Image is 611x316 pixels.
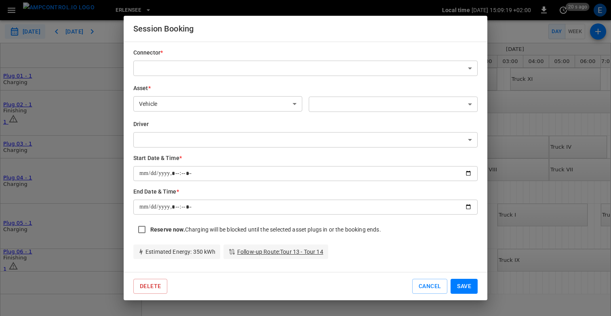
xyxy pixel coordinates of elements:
button: Save [451,279,478,294]
h6: Asset [133,84,302,93]
h6: Connector [133,48,478,57]
div: Charging will be blocked until the selected asset plugs in or the booking ends. [150,225,381,234]
h2: Session Booking [124,16,487,42]
button: Cancel [412,279,447,294]
h6: Start Date & Time [133,154,478,163]
div: Vehicle [133,96,302,112]
h6: Driver [133,120,478,129]
button: Delete [133,279,167,294]
strong: Reserve now. [150,226,185,233]
p: Estimated Energy : 350 kWh [138,248,215,256]
a: Follow-up Route:Tour 13 - Tour 14 [237,248,323,256]
h6: End Date & Time [133,187,478,196]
